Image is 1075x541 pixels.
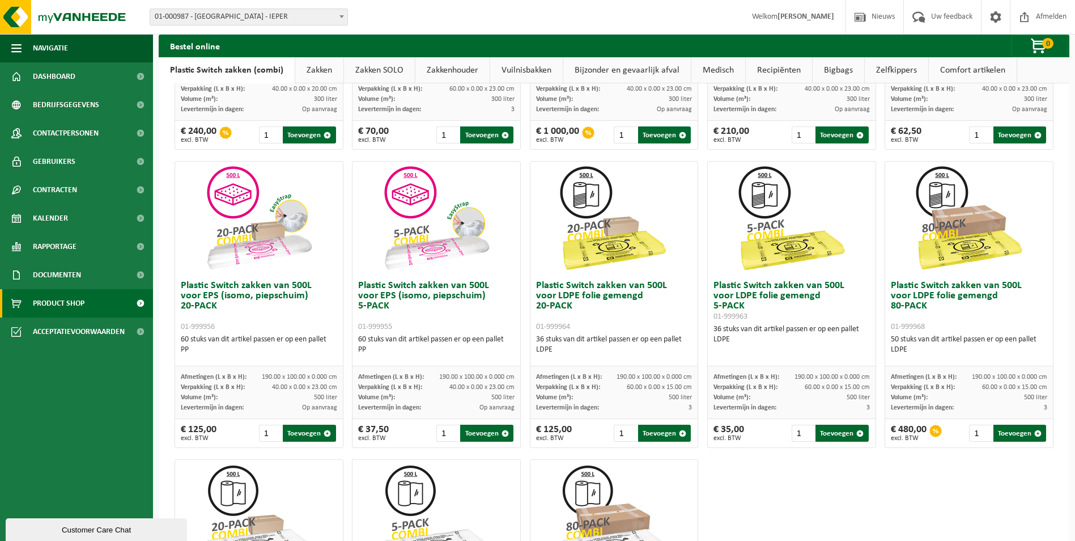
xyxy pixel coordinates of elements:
span: Volume (m³): [891,96,928,103]
span: Volume (m³): [713,96,750,103]
span: Op aanvraag [835,106,870,113]
div: 36 stuks van dit artikel passen er op een pallet [536,335,692,355]
span: Op aanvraag [302,404,337,411]
span: Contactpersonen [33,119,99,147]
a: Zelfkippers [865,57,928,83]
div: € 1 000,00 [536,126,579,143]
span: excl. BTW [713,137,749,143]
span: Verpakking (L x B x H): [713,86,777,92]
div: LDPE [536,345,692,355]
img: 01-999964 [557,162,670,275]
input: 1 [436,126,459,143]
span: Volume (m³): [181,394,218,401]
span: Afmetingen (L x B x H): [713,374,779,381]
span: 40.00 x 0.00 x 20.00 cm [272,86,337,92]
span: Bedrijfsgegevens [33,91,99,119]
a: Medisch [691,57,745,83]
span: Verpakking (L x B x H): [891,86,955,92]
button: Toevoegen [815,126,868,143]
button: Toevoegen [638,126,691,143]
span: 300 liter [491,96,515,103]
span: Levertermijn in dagen: [891,404,954,411]
span: 01-000987 - WESTLANDIA VZW - IEPER [150,9,347,25]
span: Volume (m³): [536,394,573,401]
span: Volume (m³): [891,394,928,401]
span: 40.00 x 0.00 x 23.00 cm [272,384,337,391]
iframe: chat widget [6,516,189,541]
div: € 480,00 [891,425,927,442]
a: Vuilnisbakken [490,57,563,83]
h3: Plastic Switch zakken van 500L voor EPS (isomo, piepschuim) 5-PACK [358,281,515,332]
span: Afmetingen (L x B x H): [358,374,424,381]
strong: [PERSON_NAME] [777,12,834,21]
span: Documenten [33,261,81,289]
span: 01-999955 [358,323,392,331]
div: 36 stuks van dit artikel passen er op een pallet [713,324,870,345]
span: 01-000987 - WESTLANDIA VZW - IEPER [150,9,348,26]
span: excl. BTW [181,435,216,442]
div: € 125,00 [181,425,216,442]
input: 1 [259,126,282,143]
div: 60 stuks van dit artikel passen er op een pallet [358,335,515,355]
h3: Plastic Switch zakken van 500L voor LDPE folie gemengd 80-PACK [891,281,1047,332]
span: 500 liter [669,394,692,401]
h3: Plastic Switch zakken van 500L voor LDPE folie gemengd 20-PACK [536,281,692,332]
span: excl. BTW [536,435,572,442]
span: Levertermijn in dagen: [181,404,244,411]
input: 1 [969,425,992,442]
div: LDPE [713,335,870,345]
span: excl. BTW [536,137,579,143]
span: Rapportage [33,233,77,261]
span: Volume (m³): [536,96,573,103]
div: € 240,00 [181,126,216,143]
span: 500 liter [847,394,870,401]
a: Bigbags [813,57,864,83]
span: Levertermijn in dagen: [536,404,599,411]
span: Verpakking (L x B x H): [713,384,777,391]
div: PP [181,345,337,355]
input: 1 [969,126,992,143]
div: € 210,00 [713,126,749,143]
span: 300 liter [669,96,692,103]
span: 3 [1044,404,1047,411]
span: 3 [511,106,515,113]
span: Verpakking (L x B x H): [891,384,955,391]
input: 1 [436,425,459,442]
input: 1 [614,126,636,143]
input: 1 [259,425,282,442]
span: 190.00 x 100.00 x 0.000 cm [439,374,515,381]
span: Volume (m³): [713,394,750,401]
div: LDPE [891,345,1047,355]
span: Levertermijn in dagen: [891,106,954,113]
span: 300 liter [847,96,870,103]
a: Recipiënten [746,57,812,83]
span: Volume (m³): [358,96,395,103]
div: € 35,00 [713,425,744,442]
span: excl. BTW [358,137,389,143]
a: Zakken SOLO [344,57,415,83]
div: 50 stuks van dit artikel passen er op een pallet [891,335,1047,355]
button: Toevoegen [638,425,691,442]
div: € 70,00 [358,126,389,143]
span: 500 liter [314,394,337,401]
span: 40.00 x 0.00 x 23.00 cm [805,86,870,92]
span: 190.00 x 100.00 x 0.000 cm [794,374,870,381]
h3: Plastic Switch zakken van 500L voor LDPE folie gemengd 5-PACK [713,281,870,322]
span: 190.00 x 100.00 x 0.000 cm [972,374,1047,381]
input: 1 [792,126,814,143]
span: 3 [866,404,870,411]
span: Levertermijn in dagen: [536,106,599,113]
span: Afmetingen (L x B x H): [891,374,957,381]
button: Toevoegen [993,425,1046,442]
span: 60.00 x 0.00 x 15.00 cm [805,384,870,391]
span: Verpakking (L x B x H): [181,86,245,92]
span: 190.00 x 100.00 x 0.000 cm [617,374,692,381]
span: Verpakking (L x B x H): [181,384,245,391]
a: Plastic Switch zakken (combi) [159,57,295,83]
span: Dashboard [33,62,75,91]
span: 40.00 x 0.00 x 23.00 cm [982,86,1047,92]
span: 01-999963 [713,312,747,321]
span: Volume (m³): [358,394,395,401]
span: Levertermijn in dagen: [181,106,244,113]
span: excl. BTW [713,435,744,442]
